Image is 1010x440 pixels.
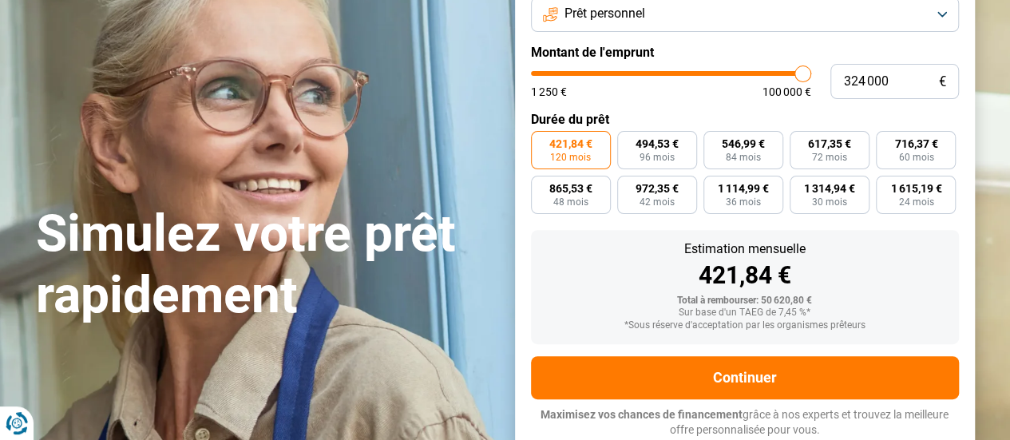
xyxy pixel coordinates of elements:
p: grâce à nos experts et trouvez la meilleure offre personnalisée pour vous. [531,407,959,438]
span: 1 615,19 € [890,183,941,194]
label: Durée du prêt [531,112,959,127]
span: 546,99 € [722,138,765,149]
span: 30 mois [812,197,847,207]
span: 1 250 € [531,86,567,97]
span: 1 114,99 € [718,183,769,194]
span: 24 mois [898,197,933,207]
span: Prêt personnel [564,5,645,22]
span: 42 mois [640,197,675,207]
span: 1 314,94 € [804,183,855,194]
div: Estimation mensuelle [544,243,946,256]
span: 100 000 € [762,86,811,97]
span: Maximisez vos chances de financement [541,408,743,421]
span: 72 mois [812,153,847,162]
span: 48 mois [553,197,588,207]
div: Sur base d'un TAEG de 7,45 %* [544,307,946,319]
span: 865,53 € [549,183,592,194]
span: 36 mois [726,197,761,207]
label: Montant de l'emprunt [531,45,959,60]
span: 972,35 € [636,183,679,194]
div: *Sous réserve d'acceptation par les organismes prêteurs [544,320,946,331]
span: 421,84 € [549,138,592,149]
span: 96 mois [640,153,675,162]
span: 120 mois [550,153,591,162]
span: 84 mois [726,153,761,162]
div: Total à rembourser: 50 620,80 € [544,295,946,307]
span: € [939,75,946,89]
span: 494,53 € [636,138,679,149]
div: 421,84 € [544,264,946,287]
span: 60 mois [898,153,933,162]
span: 617,35 € [808,138,851,149]
h1: Simulez votre prêt rapidement [36,204,496,327]
span: 716,37 € [894,138,937,149]
button: Continuer [531,356,959,399]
